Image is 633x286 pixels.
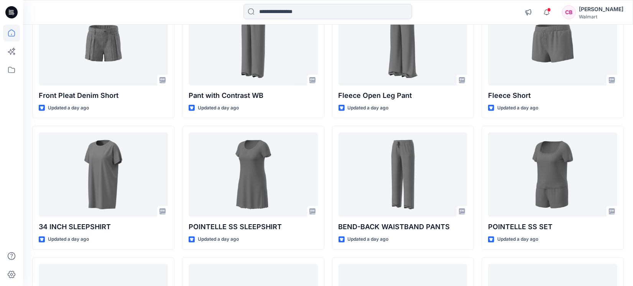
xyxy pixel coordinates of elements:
[339,132,468,217] a: BEND-BACK WAISTBAND PANTS
[579,5,623,14] div: [PERSON_NAME]
[497,104,538,112] p: Updated a day ago
[488,132,617,217] a: POINTELLE SS SET
[579,14,623,20] div: Walmart
[198,104,239,112] p: Updated a day ago
[39,132,168,217] a: 34 INCH SLEEPSHIRT
[189,132,318,217] a: POINTELLE SS SLEEPSHIRT
[48,235,89,243] p: Updated a day ago
[198,235,239,243] p: Updated a day ago
[348,235,389,243] p: Updated a day ago
[497,235,538,243] p: Updated a day ago
[189,90,318,101] p: Pant with Contrast WB
[488,222,617,232] p: POINTELLE SS SET
[488,1,617,86] a: Fleece Short
[189,222,318,232] p: POINTELLE SS SLEEPSHIRT
[339,1,468,86] a: Fleece Open Leg Pant
[339,222,468,232] p: BEND-BACK WAISTBAND PANTS
[39,222,168,232] p: 34 INCH SLEEPSHIRT
[39,90,168,101] p: Front Pleat Denim Short
[39,1,168,86] a: Front Pleat Denim Short
[348,104,389,112] p: Updated a day ago
[562,5,576,19] div: CB
[189,1,318,86] a: Pant with Contrast WB
[339,90,468,101] p: Fleece Open Leg Pant
[488,90,617,101] p: Fleece Short
[48,104,89,112] p: Updated a day ago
